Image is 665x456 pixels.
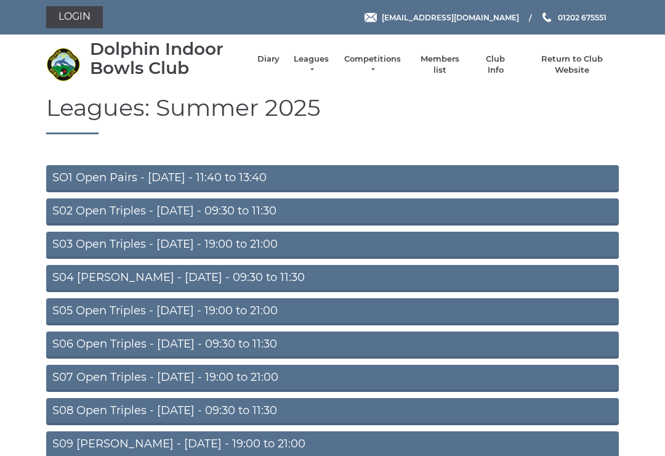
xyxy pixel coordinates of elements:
[46,165,619,192] a: SO1 Open Pairs - [DATE] - 11:40 to 13:40
[46,365,619,392] a: S07 Open Triples - [DATE] - 19:00 to 21:00
[46,332,619,359] a: S06 Open Triples - [DATE] - 09:30 to 11:30
[365,12,519,23] a: Email [EMAIL_ADDRESS][DOMAIN_NAME]
[542,12,551,22] img: Phone us
[365,13,377,22] img: Email
[46,298,619,325] a: S05 Open Triples - [DATE] - 19:00 to 21:00
[558,12,607,22] span: 01202 675551
[526,54,619,76] a: Return to Club Website
[478,54,514,76] a: Club Info
[46,198,619,226] a: S02 Open Triples - [DATE] - 09:30 to 11:30
[541,12,607,23] a: Phone us 01202 675551
[382,12,519,22] span: [EMAIL_ADDRESS][DOMAIN_NAME]
[46,398,619,425] a: S08 Open Triples - [DATE] - 09:30 to 11:30
[292,54,331,76] a: Leagues
[46,6,103,28] a: Login
[46,95,619,135] h1: Leagues: Summer 2025
[90,39,245,78] div: Dolphin Indoor Bowls Club
[414,54,465,76] a: Members list
[46,265,619,292] a: S04 [PERSON_NAME] - [DATE] - 09:30 to 11:30
[257,54,280,65] a: Diary
[343,54,402,76] a: Competitions
[46,232,619,259] a: S03 Open Triples - [DATE] - 19:00 to 21:00
[46,47,80,81] img: Dolphin Indoor Bowls Club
